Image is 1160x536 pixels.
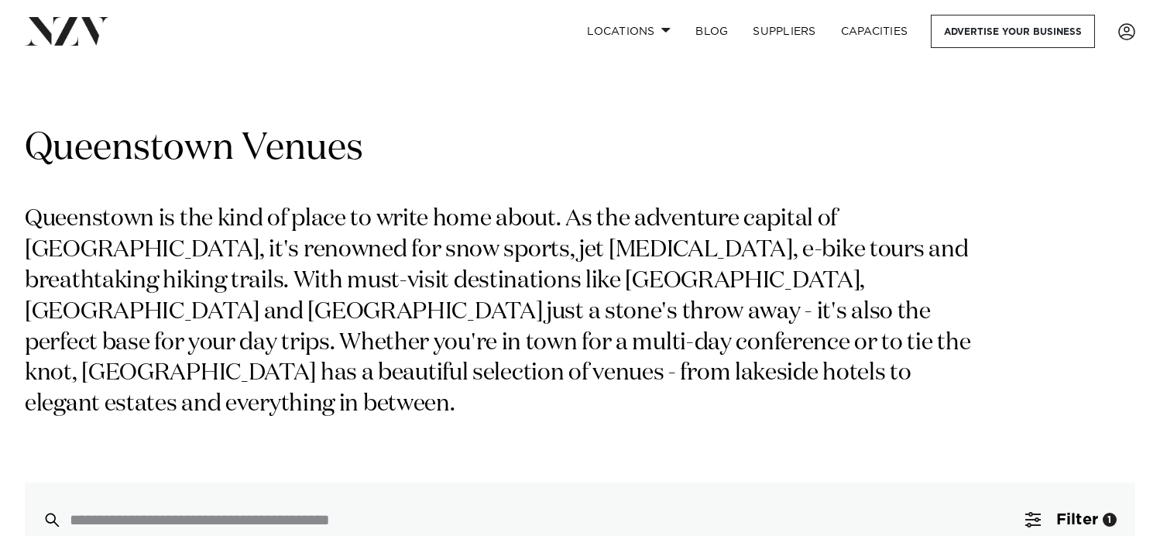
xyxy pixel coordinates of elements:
[740,15,828,48] a: SUPPLIERS
[25,204,982,421] p: Queenstown is the kind of place to write home about. As the adventure capital of [GEOGRAPHIC_DATA...
[931,15,1095,48] a: Advertise your business
[683,15,740,48] a: BLOG
[25,17,109,45] img: nzv-logo.png
[25,125,1135,174] h1: Queenstown Venues
[1103,513,1117,527] div: 1
[829,15,921,48] a: Capacities
[575,15,683,48] a: Locations
[1056,512,1098,527] span: Filter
